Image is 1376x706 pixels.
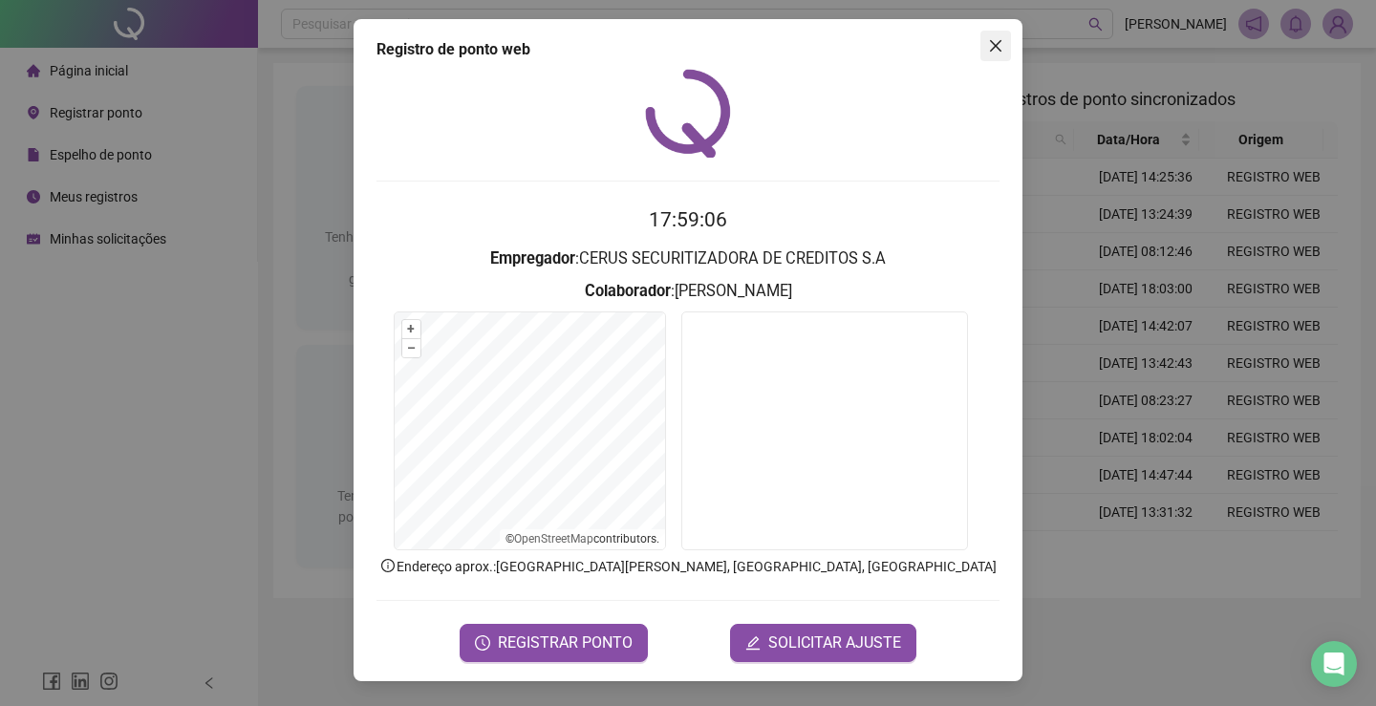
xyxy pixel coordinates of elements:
span: close [988,38,1003,53]
div: Registro de ponto web [376,38,1000,61]
button: Close [980,31,1011,61]
time: 17:59:06 [649,208,727,231]
span: clock-circle [475,635,490,651]
strong: Colaborador [585,282,671,300]
button: editSOLICITAR AJUSTE [730,624,916,662]
strong: Empregador [490,249,575,267]
a: OpenStreetMap [514,532,593,546]
button: REGISTRAR PONTO [460,624,648,662]
div: Open Intercom Messenger [1311,641,1357,687]
h3: : CERUS SECURITIZADORA DE CREDITOS S.A [376,246,1000,271]
h3: : [PERSON_NAME] [376,279,1000,304]
li: © contributors. [505,532,659,546]
span: SOLICITAR AJUSTE [768,631,901,654]
button: – [402,339,420,357]
p: Endereço aprox. : [GEOGRAPHIC_DATA][PERSON_NAME], [GEOGRAPHIC_DATA], [GEOGRAPHIC_DATA] [376,556,1000,577]
img: QRPoint [645,69,731,158]
span: REGISTRAR PONTO [498,631,633,654]
button: + [402,320,420,338]
span: info-circle [379,557,397,574]
span: edit [745,635,761,651]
